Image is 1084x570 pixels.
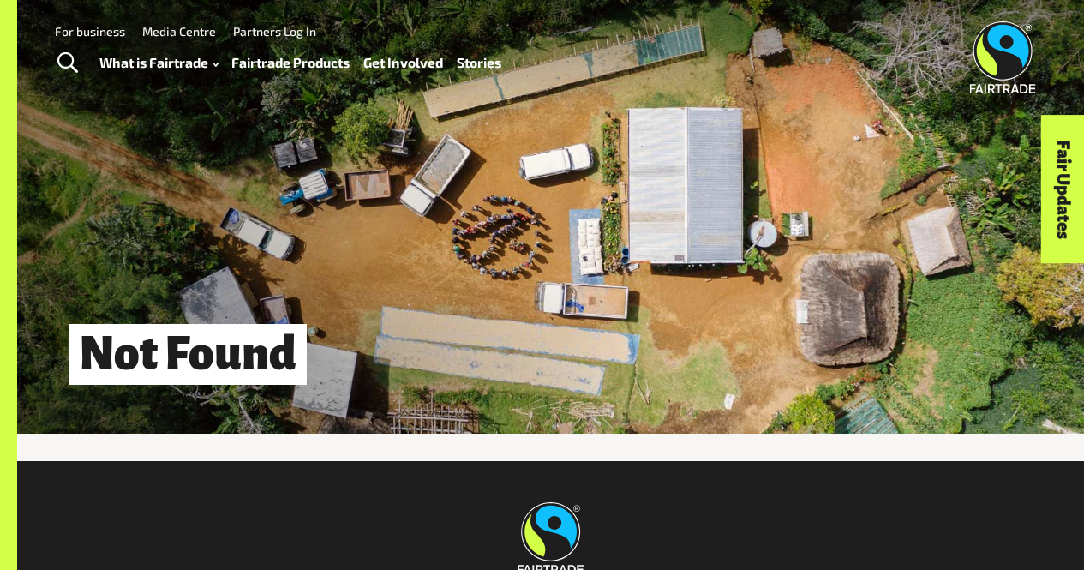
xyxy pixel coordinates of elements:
[363,51,443,75] a: Get Involved
[231,51,350,75] a: Fairtrade Products
[99,51,219,75] a: What is Fairtrade
[457,51,501,75] a: Stories
[46,42,88,85] a: Toggle Search
[69,324,307,385] h1: Not Found
[55,24,125,39] a: For business
[233,24,316,39] a: Partners Log In
[142,24,216,39] a: Media Centre
[970,21,1036,93] img: Fairtrade Australia New Zealand logo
